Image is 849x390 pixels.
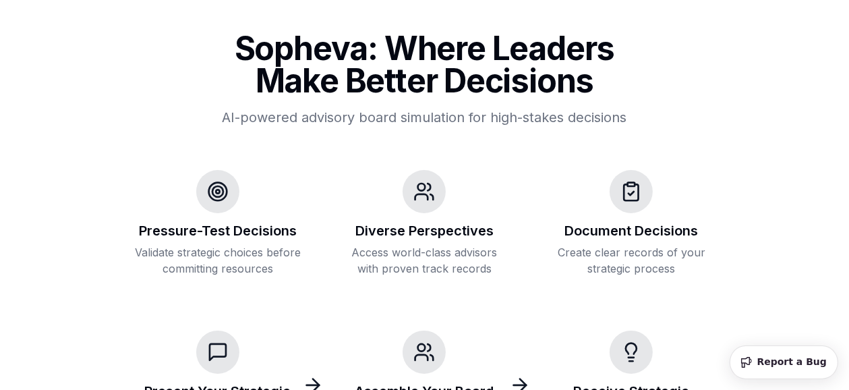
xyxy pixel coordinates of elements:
p: Access world-class advisors with proven track records [340,244,509,277]
h3: Pressure-Test Decisions [139,221,297,240]
p: AI-powered advisory board simulation for high-stakes decisions [198,108,651,127]
h3: Diverse Perspectives [355,221,494,240]
p: Validate strategic choices before committing resources [134,244,303,277]
p: Create clear records of your strategic process [547,244,716,277]
h1: Sopheva: Where Leaders Make Better Decisions [198,32,651,97]
h3: Document Decisions [564,221,698,240]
